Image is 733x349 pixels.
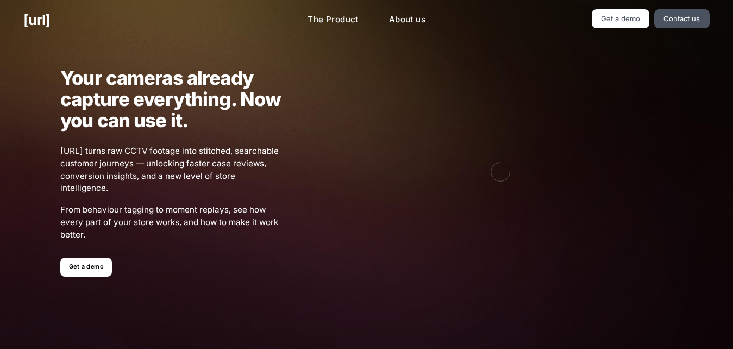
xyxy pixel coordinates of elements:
a: Get a demo [60,258,112,277]
h1: Your cameras already capture everything. Now you can use it. [60,67,281,131]
a: [URL] [23,9,50,30]
span: From behaviour tagging to moment replays, see how every part of your store works, and how to make... [60,204,281,241]
a: About us [380,9,434,30]
span: [URL] turns raw CCTV footage into stitched, searchable customer journeys — unlocking faster case ... [60,145,281,195]
a: Contact us [654,9,710,28]
a: The Product [299,9,367,30]
a: Get a demo [592,9,650,28]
